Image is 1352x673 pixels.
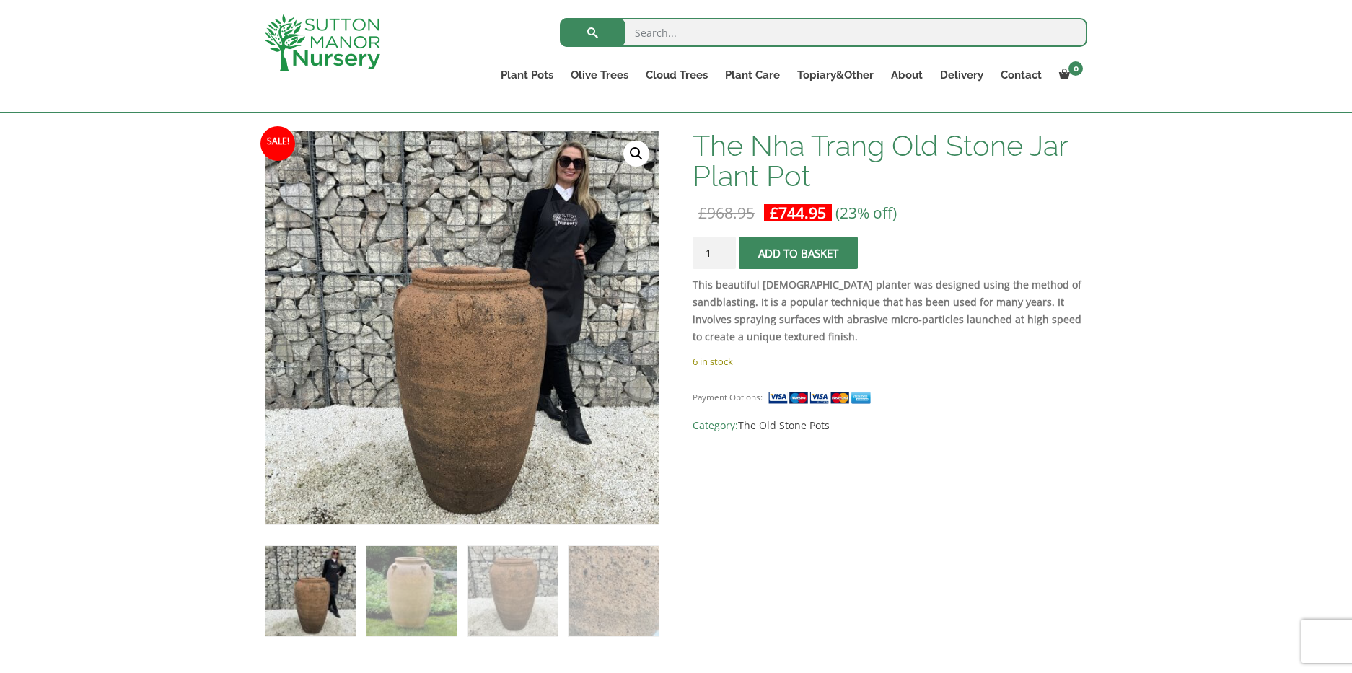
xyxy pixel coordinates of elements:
span: £ [698,203,707,223]
input: Search... [560,18,1087,47]
a: 0 [1050,65,1087,85]
button: Add to basket [739,237,858,269]
img: The Nha Trang Old Stone Jar Plant Pot - Image 4 [569,546,659,636]
small: Payment Options: [693,392,763,403]
a: Topiary&Other [789,65,882,85]
span: Category: [693,417,1087,434]
bdi: 744.95 [770,203,826,223]
a: Plant Pots [492,65,562,85]
a: Plant Care [716,65,789,85]
a: View full-screen image gallery [623,141,649,167]
img: The Nha Trang Old Stone Jar Plant Pot - Image 3 [468,546,558,636]
img: logo [265,14,380,71]
input: Product quantity [693,237,736,269]
a: About [882,65,931,85]
bdi: 968.95 [698,203,755,223]
a: Olive Trees [562,65,637,85]
a: Contact [992,65,1050,85]
img: The Nha Trang Old Stone Jar Plant Pot [265,546,356,636]
span: 0 [1068,61,1083,76]
span: Sale! [260,126,295,161]
span: (23% off) [835,203,897,223]
strong: This beautiful [DEMOGRAPHIC_DATA] planter was designed using the method of sandblasting. It is a ... [693,278,1081,343]
p: 6 in stock [693,353,1087,370]
a: The Old Stone Pots [738,418,830,432]
img: payment supported [768,390,876,405]
h1: The Nha Trang Old Stone Jar Plant Pot [693,131,1087,191]
a: Cloud Trees [637,65,716,85]
span: £ [770,203,778,223]
img: The Nha Trang Old Stone Jar Plant Pot - Image 2 [366,546,457,636]
a: Delivery [931,65,992,85]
